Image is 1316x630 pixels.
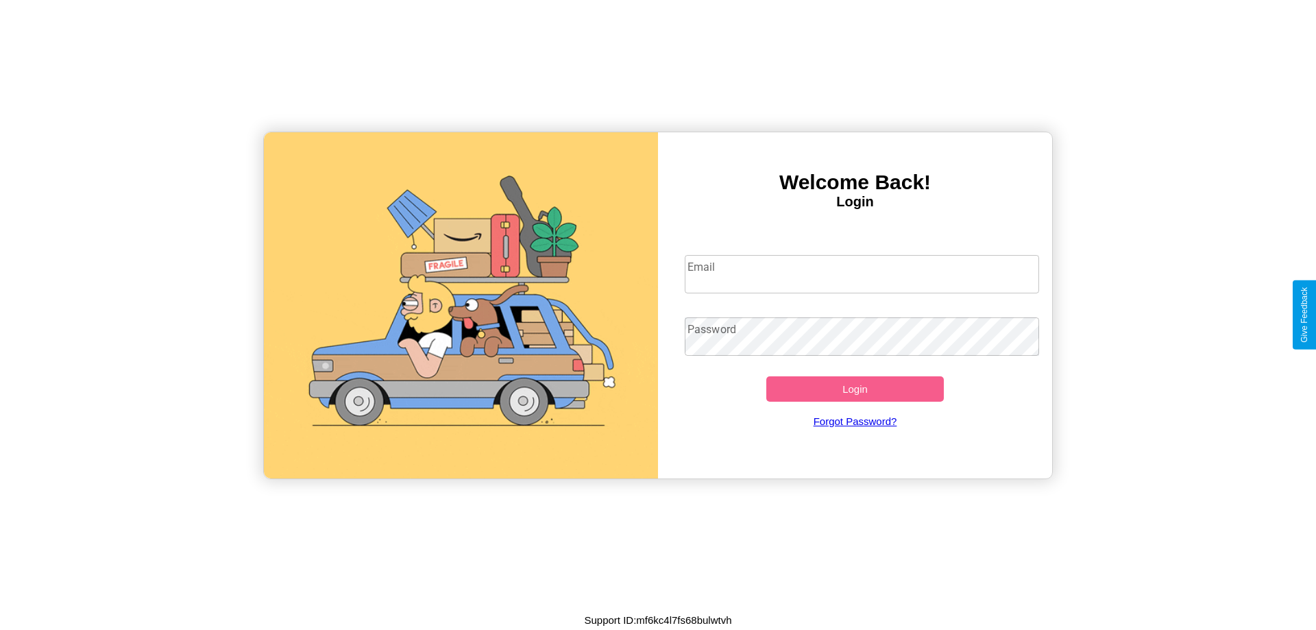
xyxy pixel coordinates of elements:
h3: Welcome Back! [658,171,1052,194]
img: gif [264,132,658,478]
a: Forgot Password? [678,402,1033,441]
div: Give Feedback [1300,287,1309,343]
button: Login [766,376,944,402]
h4: Login [658,194,1052,210]
p: Support ID: mf6kc4l7fs68bulwtvh [584,611,731,629]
